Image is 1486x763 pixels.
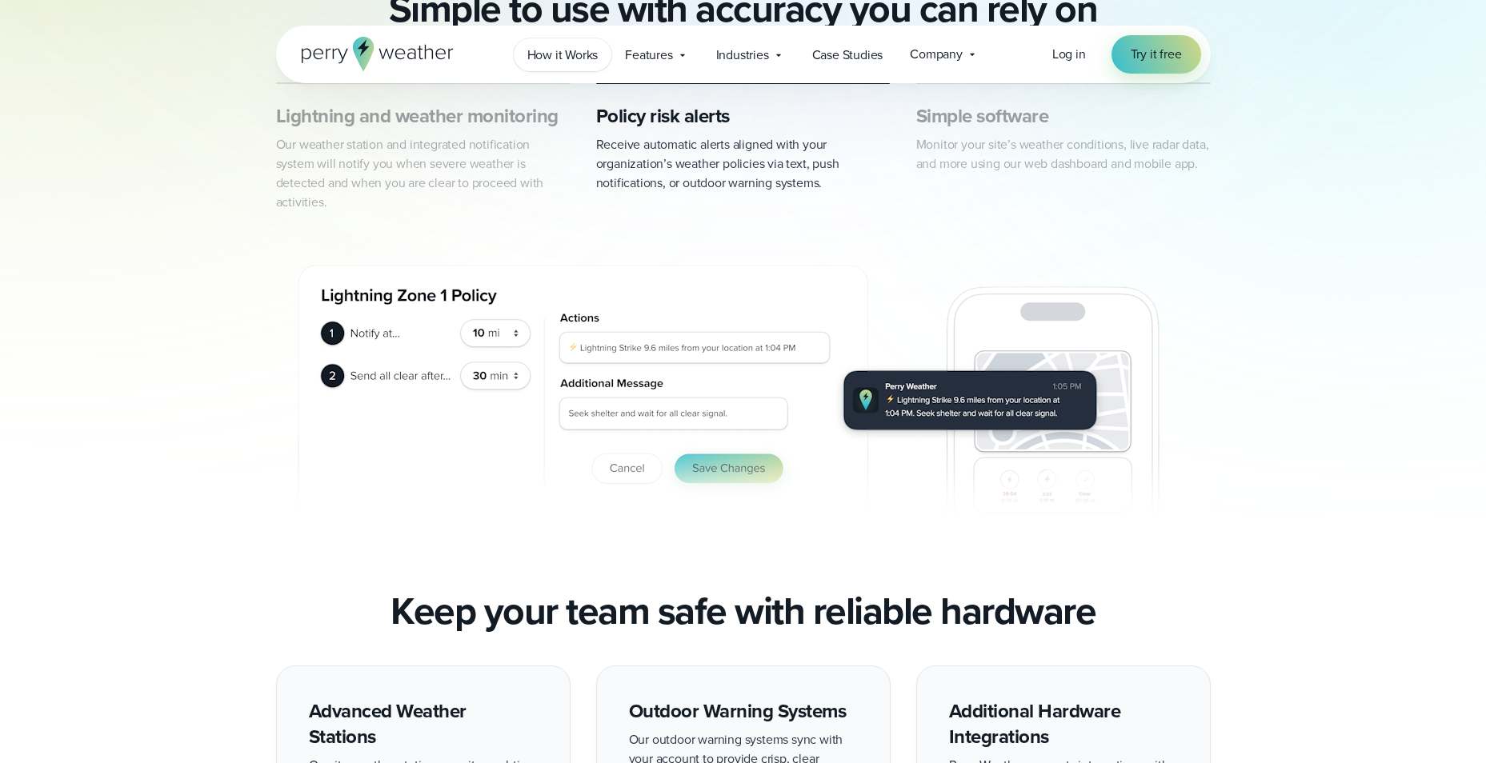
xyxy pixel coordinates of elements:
[916,135,1211,174] p: Monitor your site’s weather conditions, live radar data, and more using our web dashboard and mob...
[276,231,1211,557] div: slideshow
[276,135,571,212] p: Our weather station and integrated notification system will notify you when severe weather is det...
[596,103,891,129] h3: Policy risk alerts
[527,46,599,65] span: How it Works
[1052,45,1086,63] span: Log in
[799,38,897,71] a: Case Studies
[596,135,891,193] p: Receive automatic alerts aligned with your organization’s weather policies via text, push notific...
[391,589,1095,633] h2: Keep your team safe with reliable hardware
[1131,45,1182,64] span: Try it free
[1052,45,1086,64] a: Log in
[812,46,883,65] span: Case Studies
[916,103,1211,129] h3: Simple software
[625,46,672,65] span: Features
[910,45,963,64] span: Company
[276,231,1211,557] div: 2 of 3
[1111,35,1201,74] a: Try it free
[716,46,769,65] span: Industries
[276,103,571,129] h3: Lightning and weather monitoring
[514,38,612,71] a: How it Works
